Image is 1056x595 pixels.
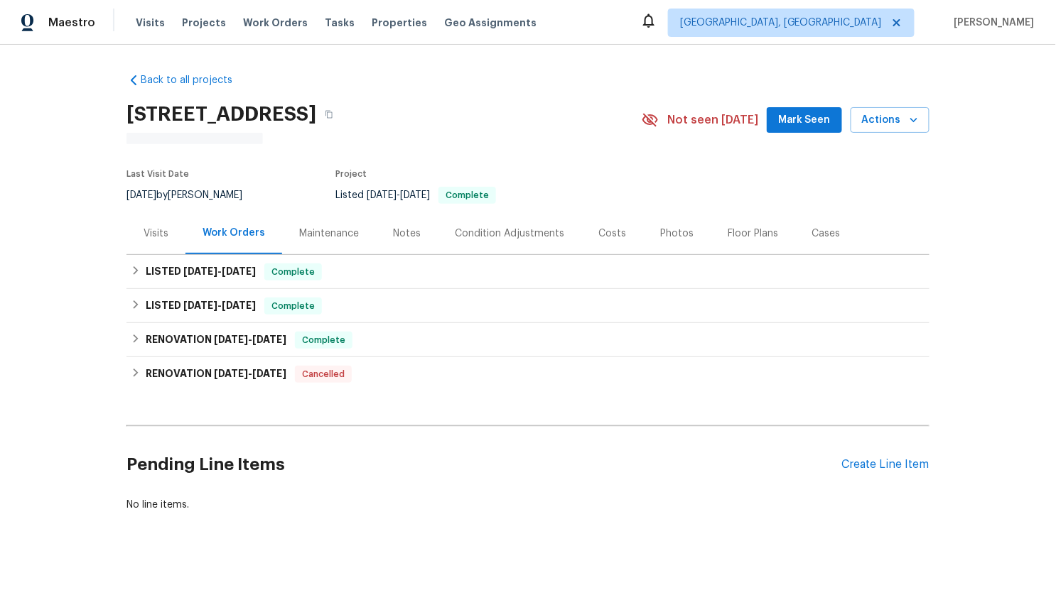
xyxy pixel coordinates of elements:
div: Photos [660,226,694,241]
span: - [183,266,256,276]
span: Properties [372,16,427,30]
div: LISTED [DATE]-[DATE]Complete [126,289,930,323]
div: Maintenance [299,226,359,241]
a: Back to all projects [126,73,263,87]
span: [DATE] [214,334,248,344]
span: [DATE] [367,190,397,200]
span: Listed [335,190,496,200]
div: Cases [812,226,841,241]
h2: [STREET_ADDRESS] [126,107,316,121]
h6: RENOVATION [146,366,286,383]
span: Work Orders [243,16,308,30]
span: Maestro [48,16,95,30]
span: [DATE] [252,334,286,344]
span: [GEOGRAPHIC_DATA], [GEOGRAPHIC_DATA] [680,16,882,30]
div: by [PERSON_NAME] [126,187,259,204]
div: Notes [393,226,421,241]
span: Not seen [DATE] [667,113,758,127]
div: Visits [144,226,168,241]
h6: LISTED [146,297,256,315]
span: Actions [862,111,918,129]
span: Complete [440,191,495,200]
div: Condition Adjustments [455,226,564,241]
span: [DATE] [183,300,217,310]
span: Project [335,170,367,178]
button: Copy Address [316,102,342,127]
span: Complete [266,299,320,313]
span: - [214,334,286,344]
div: RENOVATION [DATE]-[DATE]Cancelled [126,357,930,391]
div: RENOVATION [DATE]-[DATE]Complete [126,323,930,357]
div: Costs [598,226,626,241]
span: - [183,300,256,310]
span: - [214,369,286,378]
span: [DATE] [126,190,156,200]
div: LISTED [DATE]-[DATE]Complete [126,255,930,289]
span: Tasks [325,18,355,28]
div: Create Line Item [842,458,930,471]
button: Actions [851,107,930,133]
span: Last Visit Date [126,170,189,178]
span: Cancelled [296,367,350,381]
h2: Pending Line Items [126,432,842,498]
span: Visits [136,16,165,30]
span: - [367,190,430,200]
span: [PERSON_NAME] [949,16,1035,30]
span: [DATE] [214,369,248,378]
span: Complete [296,333,351,347]
div: No line items. [126,498,930,512]
span: [DATE] [400,190,430,200]
span: [DATE] [252,369,286,378]
button: Mark Seen [767,107,842,133]
span: [DATE] [183,266,217,276]
span: [DATE] [222,300,256,310]
h6: LISTED [146,263,256,280]
span: Geo Assignments [444,16,537,30]
h6: RENOVATION [146,332,286,349]
div: Work Orders [203,226,265,240]
span: Complete [266,265,320,279]
span: Mark Seen [778,111,831,129]
div: Floor Plans [728,226,778,241]
span: [DATE] [222,266,256,276]
span: Projects [182,16,226,30]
